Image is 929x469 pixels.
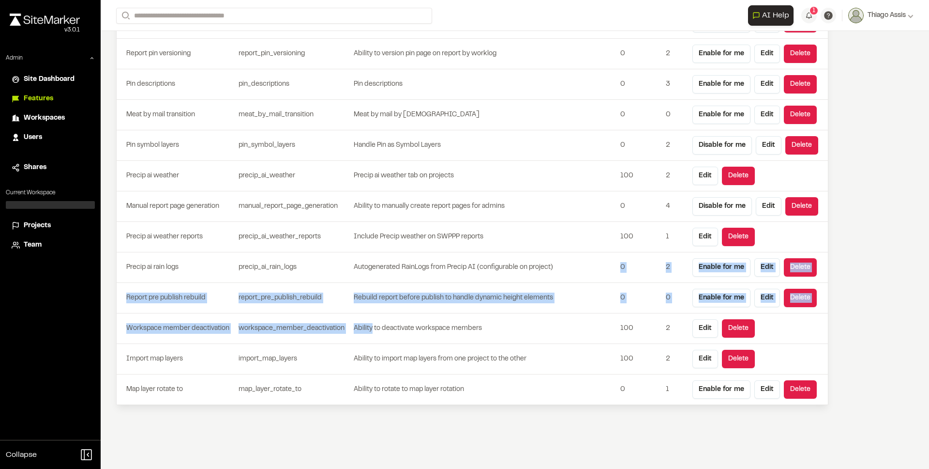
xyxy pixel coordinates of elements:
td: 2 [662,130,689,161]
td: Ability to manually create report pages for admins [353,191,616,222]
button: Edit [754,289,780,307]
span: Projects [24,220,51,231]
span: Collapse [6,449,37,461]
button: Edit [756,197,781,216]
span: Workspaces [24,113,65,124]
td: 100 [616,222,662,252]
span: Shares [24,162,46,173]
td: 0 [616,130,662,161]
td: 0 [616,100,662,130]
a: Site Dashboard [12,74,89,85]
button: Open AI Assistant [748,5,794,26]
td: 2 [662,252,689,283]
td: Precip ai weather tab on projects [353,161,616,191]
div: Open AI Assistant [748,5,797,26]
td: Pin descriptions [353,69,616,100]
button: Enable for me [692,289,750,307]
td: Include Precip weather on SWPPP reports [353,222,616,252]
td: Report pre publish rebuild [117,283,235,313]
td: Ability to import map layers from one project to the other [353,344,616,375]
span: Team [24,240,42,250]
button: Delete [785,136,818,155]
button: Edit [692,228,718,246]
td: precip_ai_weather [235,161,353,191]
button: Disable for me [692,197,752,216]
button: Edit [692,319,718,338]
button: Edit [756,136,781,155]
td: 0 [616,283,662,313]
td: 0 [616,375,662,405]
td: Autogenerated RainLogs from Precip AI (configurable on project) [353,252,616,283]
a: Team [12,240,89,250]
button: Delete [784,106,817,124]
td: 1 [662,222,689,252]
td: 2 [662,344,689,375]
td: Ability to rotate to map layer rotation [353,375,616,405]
td: Ability to version pin page on report by worklog [353,39,616,69]
td: Ability to deactivate workspace members [353,313,616,344]
button: Search [116,8,134,24]
td: 0 [662,100,689,130]
td: 0 [662,283,689,313]
td: 0 [616,39,662,69]
td: Precip ai rain logs [117,252,235,283]
button: Delete [722,350,755,368]
span: AI Help [762,10,789,21]
button: Enable for me [692,380,750,399]
td: 100 [616,344,662,375]
td: Meat by mail transition [117,100,235,130]
td: Map layer rotate to [117,375,235,405]
div: Oh geez...please don't... [10,26,80,34]
td: 2 [662,39,689,69]
button: Edit [754,75,780,94]
td: Handle Pin as Symbol Layers [353,130,616,161]
td: 2 [662,161,689,191]
button: Edit [692,167,718,185]
td: precip_ai_rain_logs [235,252,353,283]
td: 1 [662,375,689,405]
p: Current Workspace [6,188,95,197]
td: 4 [662,191,689,222]
td: import_map_layers [235,344,353,375]
td: 2 [662,313,689,344]
td: 100 [616,161,662,191]
button: Delete [784,380,817,399]
a: Features [12,94,89,104]
img: User [848,8,864,23]
button: Enable for me [692,45,750,63]
td: Pin symbol layers [117,130,235,161]
span: Site Dashboard [24,74,75,85]
td: manual_report_page_generation [235,191,353,222]
button: Delete [784,289,817,307]
td: pin_symbol_layers [235,130,353,161]
p: Admin [6,54,23,63]
span: 1 [812,6,815,15]
button: Delete [722,228,755,246]
button: Thiago Assis [848,8,914,23]
button: Edit [754,106,780,124]
button: Delete [785,197,818,216]
td: Precip ai weather reports [117,222,235,252]
td: pin_descriptions [235,69,353,100]
button: Delete [722,319,755,338]
span: Features [24,94,53,104]
td: 0 [616,69,662,100]
td: 0 [616,252,662,283]
button: Delete [722,167,755,185]
button: Enable for me [692,75,750,94]
td: Precip ai weather [117,161,235,191]
td: 0 [616,191,662,222]
button: Delete [784,45,817,63]
td: precip_ai_weather_reports [235,222,353,252]
img: rebrand.png [10,14,80,26]
button: Edit [754,258,780,277]
td: 100 [616,313,662,344]
td: Workspace member deactivation [117,313,235,344]
td: 3 [662,69,689,100]
span: Thiago Assis [868,10,906,21]
td: report_pre_publish_rebuild [235,283,353,313]
button: Enable for me [692,258,750,277]
td: meat_by_mail_transition [235,100,353,130]
a: Projects [12,220,89,231]
button: Edit [692,350,718,368]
